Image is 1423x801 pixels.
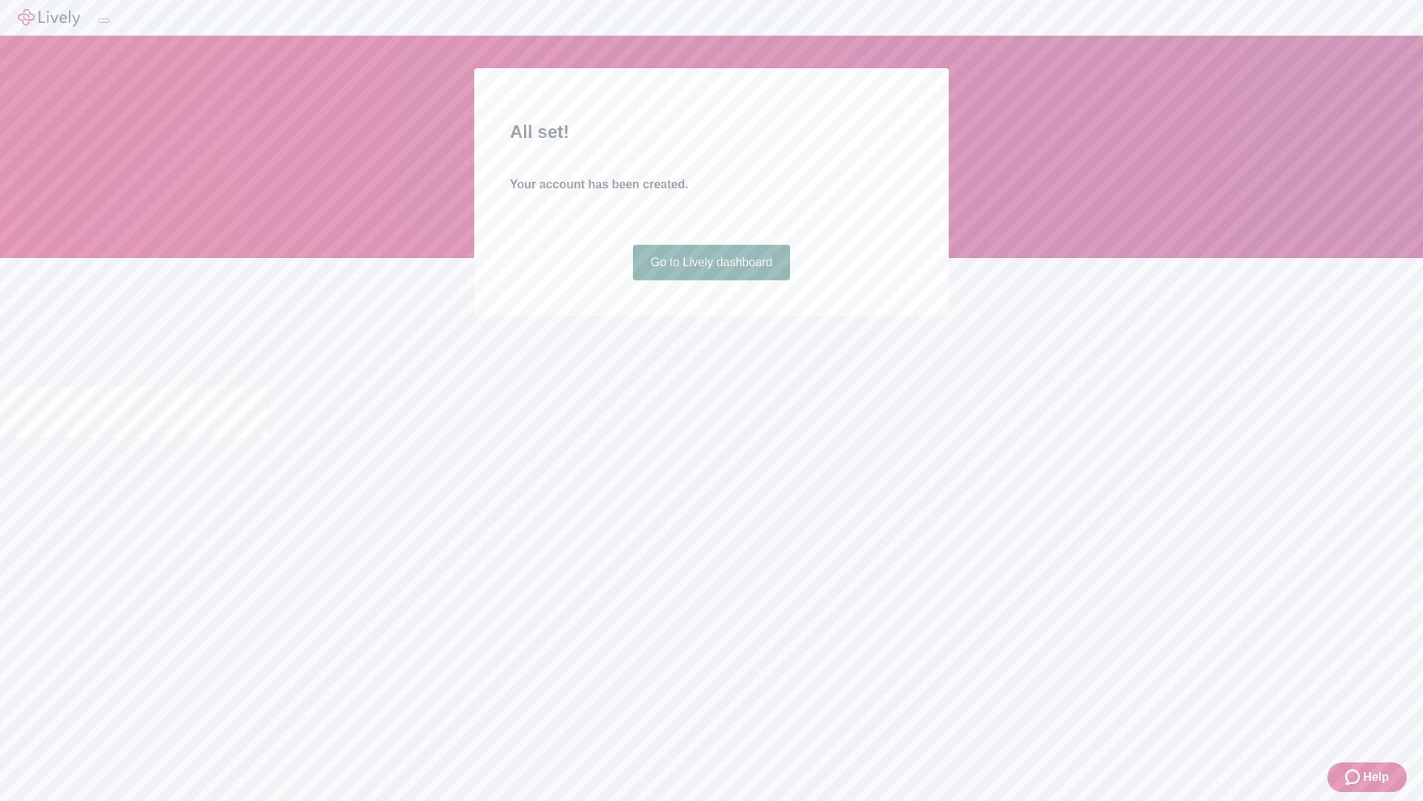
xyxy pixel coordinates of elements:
[510,119,913,145] h2: All set!
[633,245,791,280] a: Go to Lively dashboard
[1345,768,1363,786] svg: Zendesk support icon
[98,19,110,23] button: Log out
[1327,762,1407,792] button: Zendesk support iconHelp
[1363,768,1389,786] span: Help
[18,9,80,27] img: Lively
[510,176,913,194] h4: Your account has been created.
